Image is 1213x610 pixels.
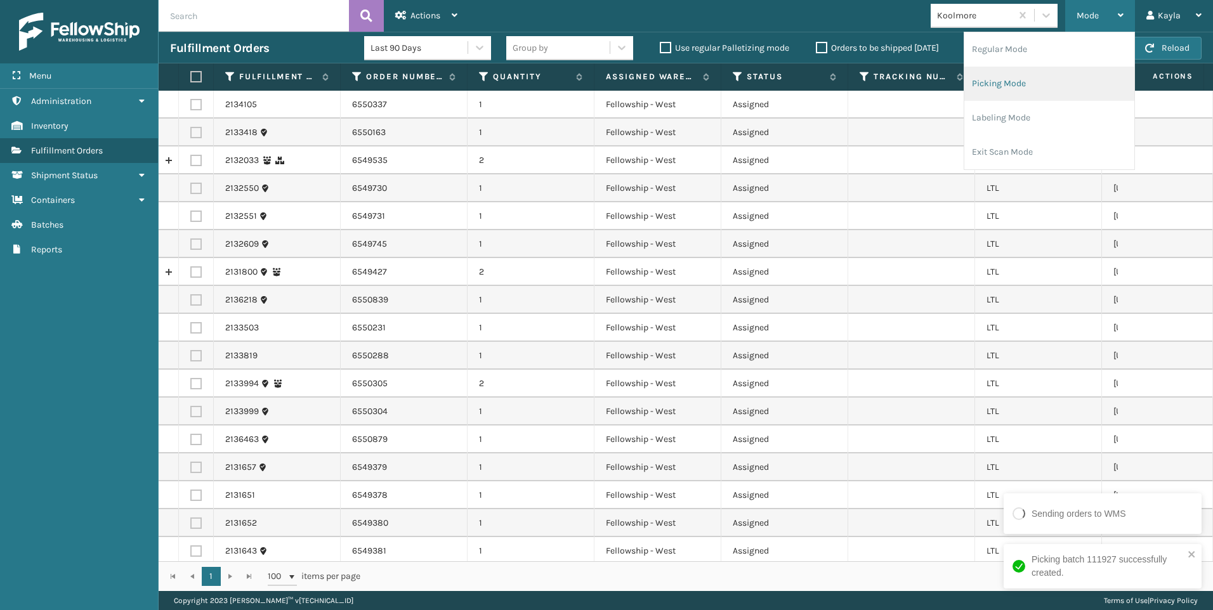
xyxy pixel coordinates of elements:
[468,119,594,146] td: 1
[225,349,258,362] a: 2133819
[1113,66,1201,87] span: Actions
[468,370,594,398] td: 2
[1032,507,1126,521] div: Sending orders to WMS
[341,509,468,537] td: 6549380
[594,202,721,230] td: Fellowship - West
[721,398,848,425] td: Assigned
[721,425,848,453] td: Assigned
[594,286,721,314] td: Fellowship - West
[341,425,468,453] td: 6550879
[594,174,721,202] td: Fellowship - West
[378,570,1199,583] div: 1 - 45 of 45 items
[468,91,594,119] td: 1
[594,453,721,481] td: Fellowship - West
[721,453,848,481] td: Assigned
[594,230,721,258] td: Fellowship - West
[975,537,1102,565] td: LTL
[170,41,269,56] h3: Fulfillment Orders
[594,146,721,174] td: Fellowship - West
[721,202,848,230] td: Assigned
[594,425,721,453] td: Fellowship - West
[341,342,468,370] td: 6550288
[225,182,259,195] a: 2132550
[721,119,848,146] td: Assigned
[721,537,848,565] td: Assigned
[31,244,62,255] span: Reports
[225,126,258,139] a: 2133418
[594,91,721,119] td: Fellowship - West
[341,537,468,565] td: 6549381
[1077,10,1099,21] span: Mode
[975,370,1102,398] td: LTL
[31,96,91,107] span: Administration
[366,71,443,82] label: Order Number
[606,71,697,82] label: Assigned Warehouse
[594,119,721,146] td: Fellowship - West
[468,286,594,314] td: 1
[225,489,255,502] a: 2131651
[341,230,468,258] td: 6549745
[410,10,440,21] span: Actions
[341,119,468,146] td: 6550163
[225,154,259,167] a: 2132033
[468,453,594,481] td: 1
[174,591,353,610] p: Copyright 2023 [PERSON_NAME]™ v [TECHNICAL_ID]
[341,91,468,119] td: 6550337
[975,425,1102,453] td: LTL
[975,286,1102,314] td: LTL
[721,230,848,258] td: Assigned
[721,509,848,537] td: Assigned
[468,202,594,230] td: 1
[341,370,468,398] td: 6550305
[721,174,848,202] td: Assigned
[225,377,259,390] a: 2133994
[594,398,721,425] td: Fellowship - West
[721,146,848,174] td: Assigned
[594,370,721,398] td: Fellowship - West
[468,537,594,565] td: 1
[225,238,259,250] a: 2132609
[468,230,594,258] td: 1
[594,342,721,370] td: Fellowship - West
[31,170,98,181] span: Shipment Status
[31,195,75,205] span: Containers
[975,398,1102,425] td: LTL
[975,230,1102,258] td: LTL
[341,258,468,286] td: 6549427
[225,266,258,278] a: 2131800
[975,481,1102,509] td: LTL
[268,570,287,583] span: 100
[975,202,1102,230] td: LTL
[594,509,721,537] td: Fellowship - West
[468,342,594,370] td: 1
[975,453,1102,481] td: LTL
[225,294,258,306] a: 2136218
[225,545,257,557] a: 2131643
[975,342,1102,370] td: LTL
[513,41,548,55] div: Group by
[29,70,51,81] span: Menu
[721,314,848,342] td: Assigned
[468,509,594,537] td: 1
[493,71,570,82] label: Quantity
[225,461,256,474] a: 2131657
[225,517,257,529] a: 2131652
[964,32,1134,67] li: Regular Mode
[341,398,468,425] td: 6550304
[468,146,594,174] td: 2
[964,135,1134,169] li: Exit Scan Mode
[975,258,1102,286] td: LTL
[31,219,63,230] span: Batches
[721,286,848,314] td: Assigned
[975,509,1102,537] td: LTL
[468,425,594,453] td: 1
[1133,37,1202,60] button: Reload
[660,42,789,53] label: Use regular Palletizing mode
[975,314,1102,342] td: LTL
[468,174,594,202] td: 1
[816,42,939,53] label: Orders to be shipped [DATE]
[964,67,1134,101] li: Picking Mode
[225,405,259,418] a: 2133999
[31,145,103,156] span: Fulfillment Orders
[19,13,140,51] img: logo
